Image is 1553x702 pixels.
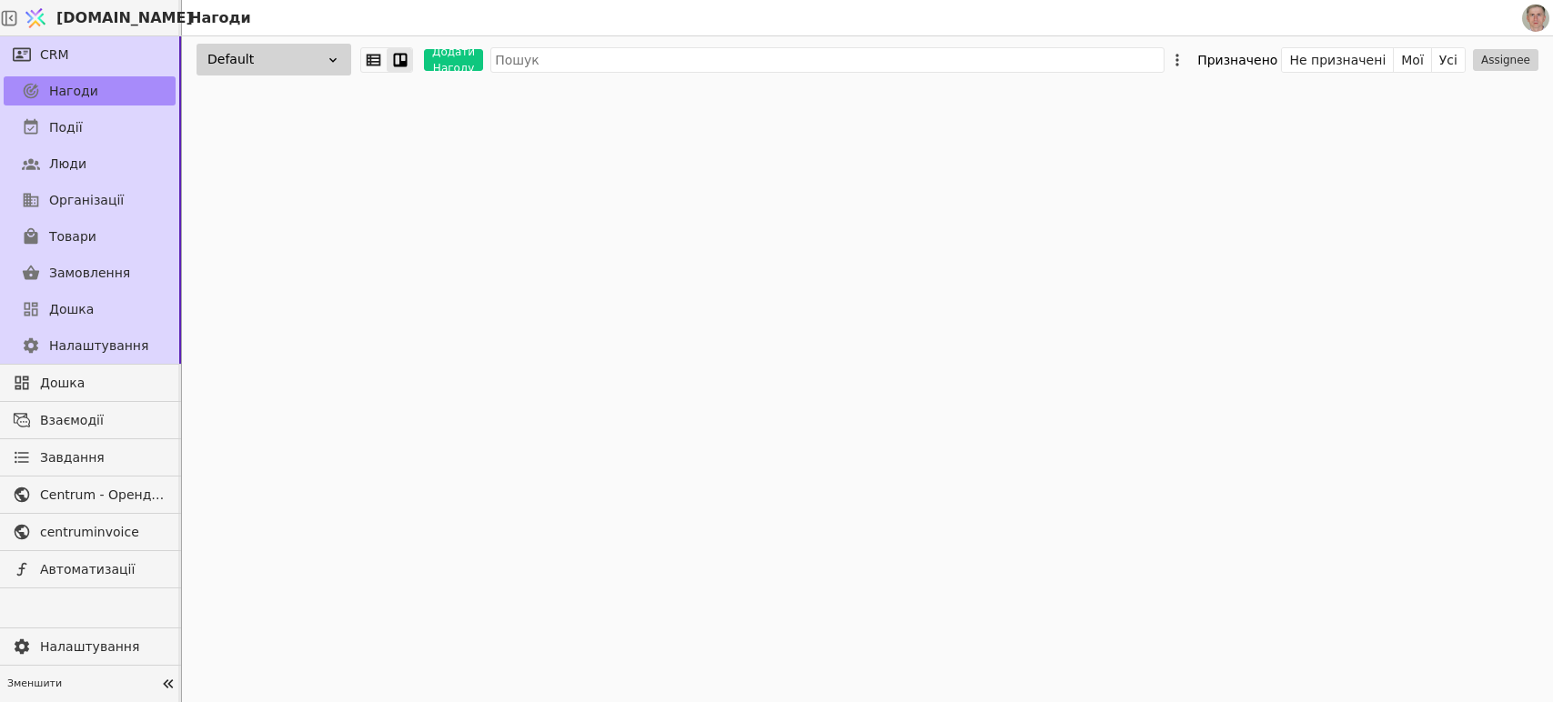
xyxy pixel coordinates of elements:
[4,40,176,69] a: CRM
[424,49,483,71] button: Додати Нагоду
[40,45,69,65] span: CRM
[40,411,166,430] span: Взаємодії
[4,406,176,435] a: Взаємодії
[49,264,130,283] span: Замовлення
[40,560,166,579] span: Автоматизації
[4,76,176,105] a: Нагоди
[40,523,166,542] span: centruminvoice
[4,368,176,397] a: Дошка
[4,113,176,142] a: Події
[4,517,176,547] a: centruminvoice
[1197,47,1277,73] div: Призначено
[49,118,83,137] span: Події
[7,677,156,692] span: Зменшити
[22,1,49,35] img: Logo
[49,82,98,101] span: Нагоди
[49,336,148,356] span: Налаштування
[490,47,1165,73] input: Пошук
[1522,5,1549,32] img: 1560949290925-CROPPED-IMG_0201-2-.jpg
[4,480,176,509] a: Centrum - Оренда офісних приміщень
[56,7,193,29] span: [DOMAIN_NAME]
[40,374,166,393] span: Дошка
[40,448,105,467] span: Завдання
[49,300,94,319] span: Дошка
[40,637,166,657] span: Налаштування
[4,632,176,661] a: Налаштування
[4,295,176,324] a: Дошка
[4,258,176,287] a: Замовлення
[18,1,182,35] a: [DOMAIN_NAME]
[4,555,176,584] a: Автоматизації
[197,44,351,75] div: Default
[182,7,251,29] h2: Нагоди
[413,49,483,71] a: Додати Нагоду
[1282,47,1394,73] button: Не призначені
[1473,49,1538,71] button: Assignee
[4,222,176,251] a: Товари
[4,443,176,472] a: Завдання
[49,155,86,174] span: Люди
[4,186,176,215] a: Організації
[4,331,176,360] a: Налаштування
[1432,47,1465,73] button: Усі
[4,149,176,178] a: Люди
[49,191,124,210] span: Організації
[1394,47,1432,73] button: Мої
[49,227,96,246] span: Товари
[40,486,166,505] span: Centrum - Оренда офісних приміщень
